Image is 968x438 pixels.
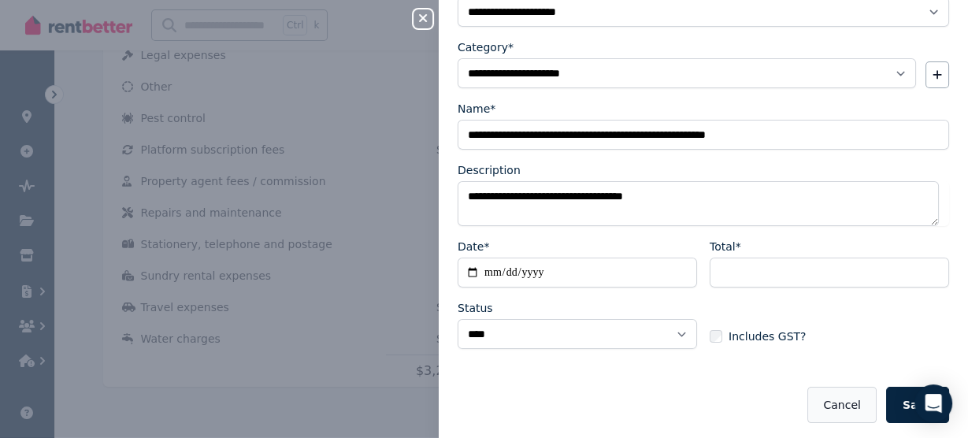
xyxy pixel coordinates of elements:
span: Includes GST? [729,328,806,344]
label: Status [458,300,493,316]
label: Total* [710,239,741,254]
label: Category* [458,39,514,55]
button: Save [886,387,949,423]
div: Open Intercom Messenger [914,384,952,422]
input: Includes GST? [710,330,722,343]
button: Cancel [807,387,876,423]
label: Description [458,162,521,178]
label: Name* [458,101,495,117]
label: Date* [458,239,489,254]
